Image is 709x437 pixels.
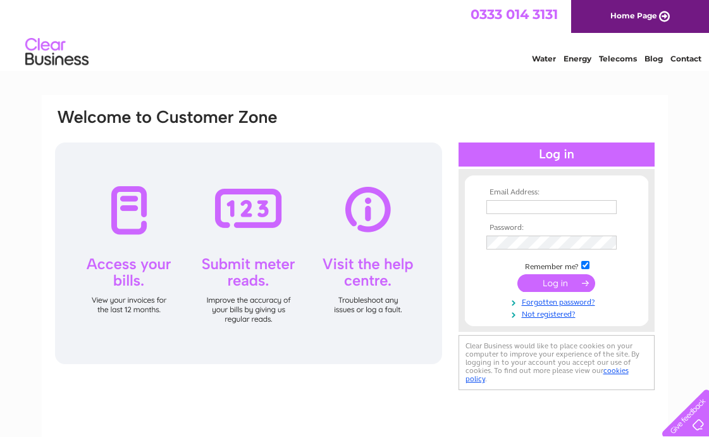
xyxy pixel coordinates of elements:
th: Password: [483,224,630,232]
a: 0333 014 3131 [471,6,558,22]
a: Contact [670,54,701,63]
a: Water [532,54,556,63]
a: Energy [564,54,591,63]
td: Remember me? [483,259,630,272]
a: Not registered? [486,307,630,319]
a: Telecoms [599,54,637,63]
div: Clear Business is a trading name of Verastar Limited (registered in [GEOGRAPHIC_DATA] No. 3667643... [56,7,654,61]
a: Forgotten password? [486,295,630,307]
a: cookies policy [465,366,629,383]
img: logo.png [25,33,89,72]
input: Submit [517,274,595,292]
a: Blog [644,54,663,63]
th: Email Address: [483,188,630,197]
div: Clear Business would like to place cookies on your computer to improve your experience of the sit... [459,335,655,390]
